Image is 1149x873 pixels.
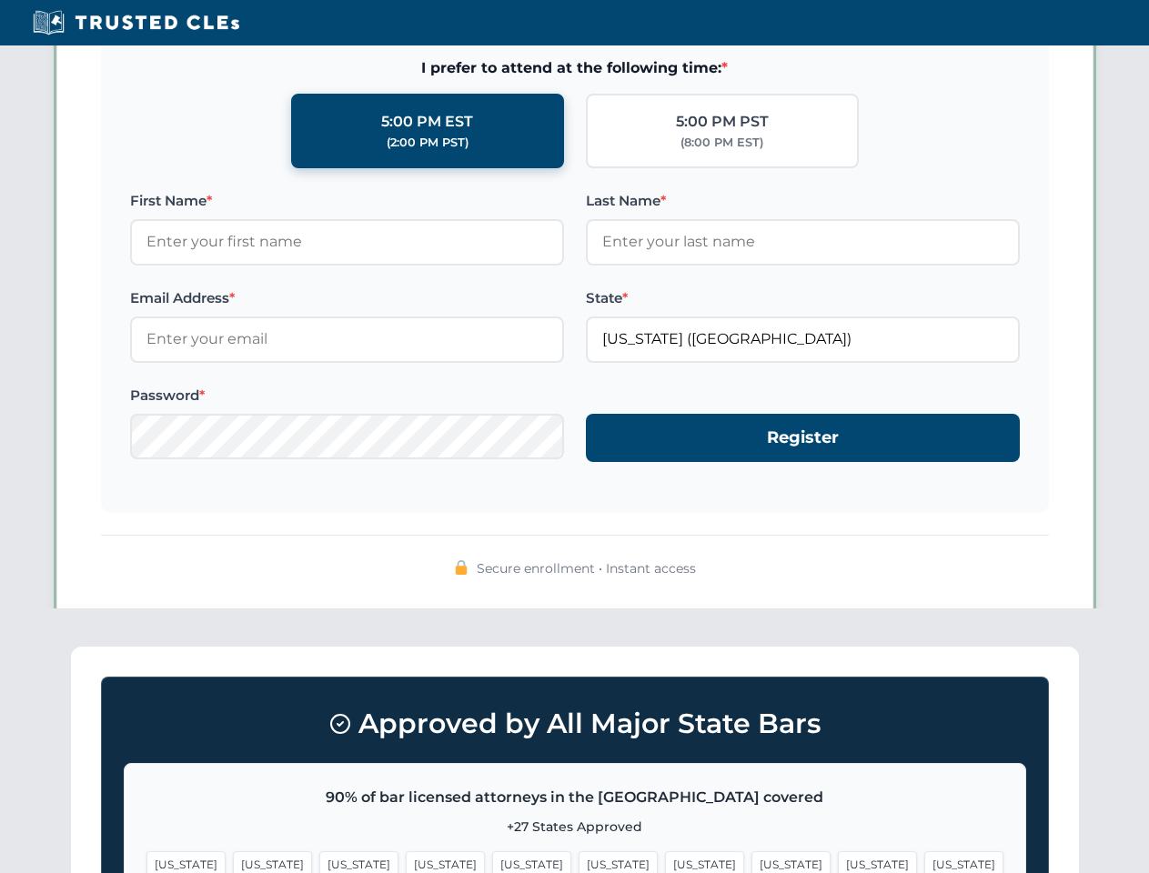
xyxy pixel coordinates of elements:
[387,134,469,152] div: (2:00 PM PST)
[477,558,696,578] span: Secure enrollment • Instant access
[130,56,1020,80] span: I prefer to attend at the following time:
[146,817,1003,837] p: +27 States Approved
[586,316,1020,362] input: Florida (FL)
[586,414,1020,462] button: Register
[454,560,469,575] img: 🔒
[130,385,564,406] label: Password
[586,219,1020,265] input: Enter your last name
[676,110,769,134] div: 5:00 PM PST
[130,287,564,309] label: Email Address
[124,699,1026,748] h3: Approved by All Major State Bars
[680,134,763,152] div: (8:00 PM EST)
[381,110,473,134] div: 5:00 PM EST
[586,190,1020,212] label: Last Name
[130,219,564,265] input: Enter your first name
[586,287,1020,309] label: State
[27,9,245,36] img: Trusted CLEs
[146,786,1003,809] p: 90% of bar licensed attorneys in the [GEOGRAPHIC_DATA] covered
[130,316,564,362] input: Enter your email
[130,190,564,212] label: First Name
